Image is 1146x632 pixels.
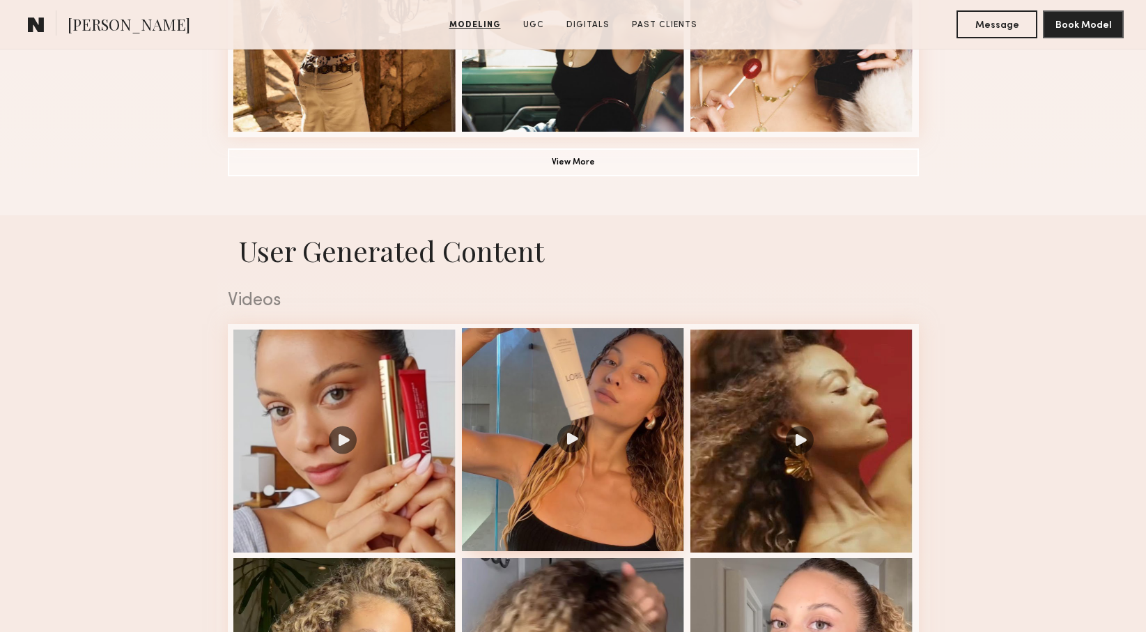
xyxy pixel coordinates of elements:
a: Past Clients [626,19,703,31]
a: Book Model [1043,18,1124,30]
button: Message [957,10,1037,38]
a: Modeling [444,19,506,31]
button: View More [228,148,919,176]
span: [PERSON_NAME] [68,14,190,38]
h1: User Generated Content [217,232,930,269]
div: Videos [228,292,919,310]
a: UGC [518,19,550,31]
button: Book Model [1043,10,1124,38]
a: Digitals [561,19,615,31]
